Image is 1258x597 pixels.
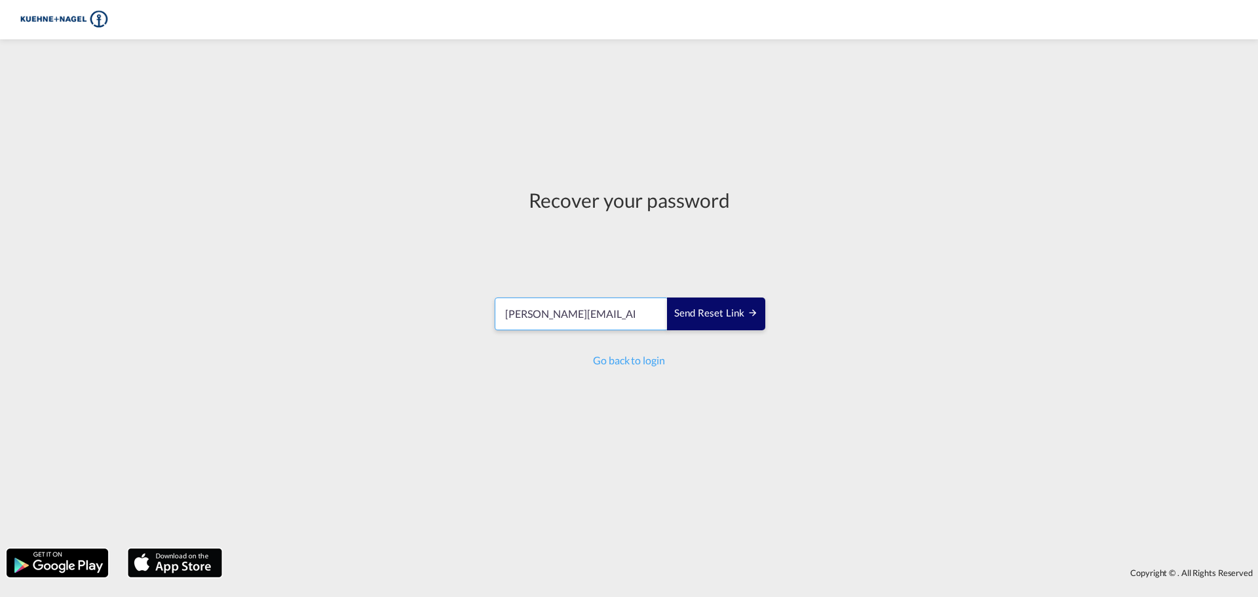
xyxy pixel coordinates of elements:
[126,547,223,579] img: apple.png
[495,298,668,330] input: Email
[529,227,729,278] iframe: reCAPTCHA
[667,298,765,330] button: SEND RESET LINK
[593,354,664,366] a: Go back to login
[674,306,758,321] div: Send reset link
[20,5,108,35] img: 36441310f41511efafde313da40ec4a4.png
[229,562,1258,584] div: Copyright © . All Rights Reserved
[748,307,758,318] md-icon: icon-arrow-right
[493,186,765,214] div: Recover your password
[5,547,109,579] img: google.png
